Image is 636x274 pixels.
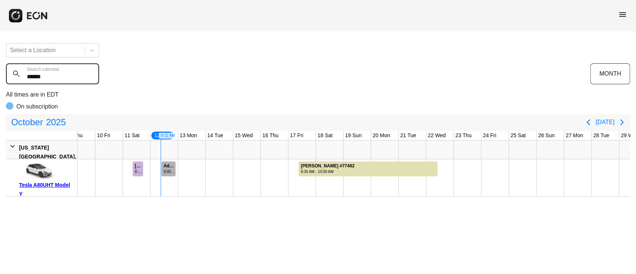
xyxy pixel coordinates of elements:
div: 13 Mon [178,131,199,140]
span: menu [618,10,627,19]
label: Search calendar [27,66,59,72]
div: 24 Fri [481,131,498,140]
div: [PERSON_NAME] #77492 [301,163,354,169]
div: Rented for 6 days by Guan Wang Current status is verified [298,159,438,176]
div: 17 Fri [288,131,305,140]
div: 14 Tue [206,131,225,140]
div: 10 Fri [95,131,112,140]
span: 2025 [44,115,67,130]
div: 19 Sun [344,131,363,140]
p: All times are in EDT [6,90,630,99]
p: On subscription [16,102,58,111]
div: Rented for 1 days by justin katz Current status is cleaning [132,159,144,176]
div: 23 Thu [454,131,473,140]
div: 12 Sun [151,131,174,140]
div: 16 Thu [261,131,280,140]
button: Previous page [581,115,596,130]
div: 21 Tue [399,131,418,140]
div: 27 Mon [564,131,585,140]
div: 18 Sat [316,131,334,140]
div: [US_STATE][GEOGRAPHIC_DATA], [GEOGRAPHIC_DATA] [19,143,76,170]
button: MONTH [590,63,630,84]
button: Next page [614,115,629,130]
button: [DATE] [596,116,614,129]
div: Admin Block #79492 [164,163,175,169]
div: [PERSON_NAME] #78179 [135,163,143,169]
div: 26 Sun [537,131,556,140]
div: Rented for 1 days by Admin Block Current status is rental [161,159,176,176]
div: 8:00 AM - 6:00 PM [135,169,143,174]
span: October [10,115,44,130]
div: 9:00 AM - 10:00 PM [164,169,175,174]
div: 8:30 AM - 10:00 AM [301,169,354,174]
div: Tesla A80UHT Model Y [19,180,75,198]
div: 28 Tue [592,131,611,140]
div: 22 Wed [426,131,447,140]
button: October2025 [7,115,70,130]
img: car [19,162,56,180]
div: 20 Mon [371,131,392,140]
div: 15 Wed [233,131,254,140]
div: 25 Sat [509,131,527,140]
div: 11 Sat [123,131,141,140]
